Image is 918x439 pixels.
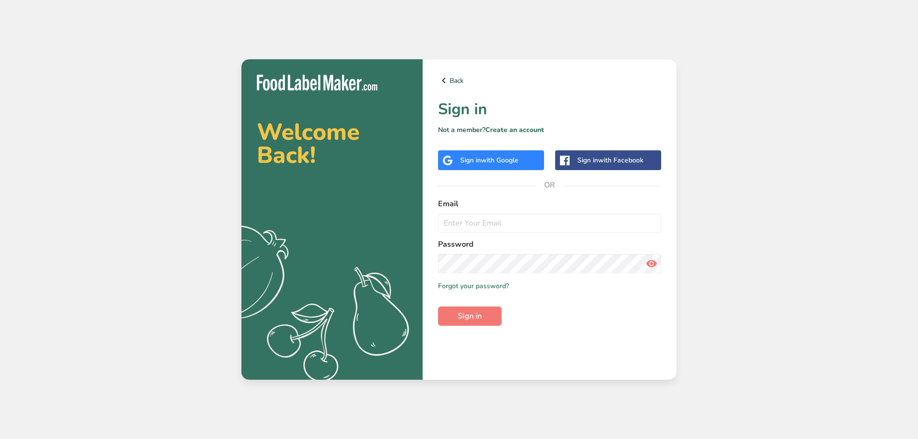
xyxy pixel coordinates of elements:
[458,310,482,322] span: Sign in
[577,155,643,165] div: Sign in
[598,156,643,165] span: with Facebook
[460,155,519,165] div: Sign in
[438,198,661,210] label: Email
[481,156,519,165] span: with Google
[535,171,564,200] span: OR
[438,239,661,250] label: Password
[257,120,407,167] h2: Welcome Back!
[438,125,661,135] p: Not a member?
[257,75,377,91] img: Food Label Maker
[438,75,661,86] a: Back
[438,98,661,121] h1: Sign in
[438,281,509,291] a: Forgot your password?
[485,125,544,134] a: Create an account
[438,213,661,233] input: Enter Your Email
[438,306,502,326] button: Sign in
